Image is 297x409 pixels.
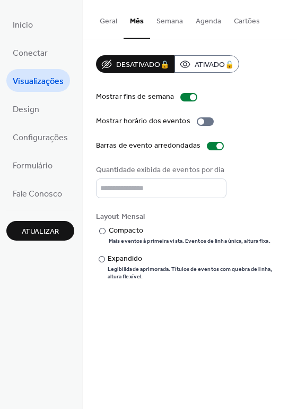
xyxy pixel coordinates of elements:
[108,253,282,265] div: Expandido
[13,17,33,33] span: Início
[6,97,46,120] a: Design
[6,69,70,92] a: Visualizações
[109,237,270,245] div: Mais eventos à primeira vista. Eventos de linha única, altura fixa.
[96,211,282,223] div: Layout Mensal
[6,13,39,36] a: Início
[13,45,48,62] span: Conectar
[6,154,59,176] a: Formulário
[109,225,268,236] div: Compacto
[13,130,68,146] span: Configurações
[6,221,74,241] button: Atualizar
[108,266,284,280] div: Legibilidade aprimorada. Títulos de eventos com quebra de linha, altura flexível.
[96,165,224,176] div: Quantidade exibida de eventos por dia
[6,41,54,64] a: Conectar
[22,226,59,237] span: Atualizar
[6,182,68,204] a: Fale Conosco
[13,186,62,202] span: Fale Conosco
[96,116,190,127] div: Mostrar horário dos eventos
[13,158,53,174] span: Formulário
[96,91,174,103] div: Mostrar fins de semana
[13,101,39,118] span: Design
[6,125,74,148] a: Configurações
[13,73,64,90] span: Visualizações
[96,140,200,151] div: Barras de evento arredondadas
